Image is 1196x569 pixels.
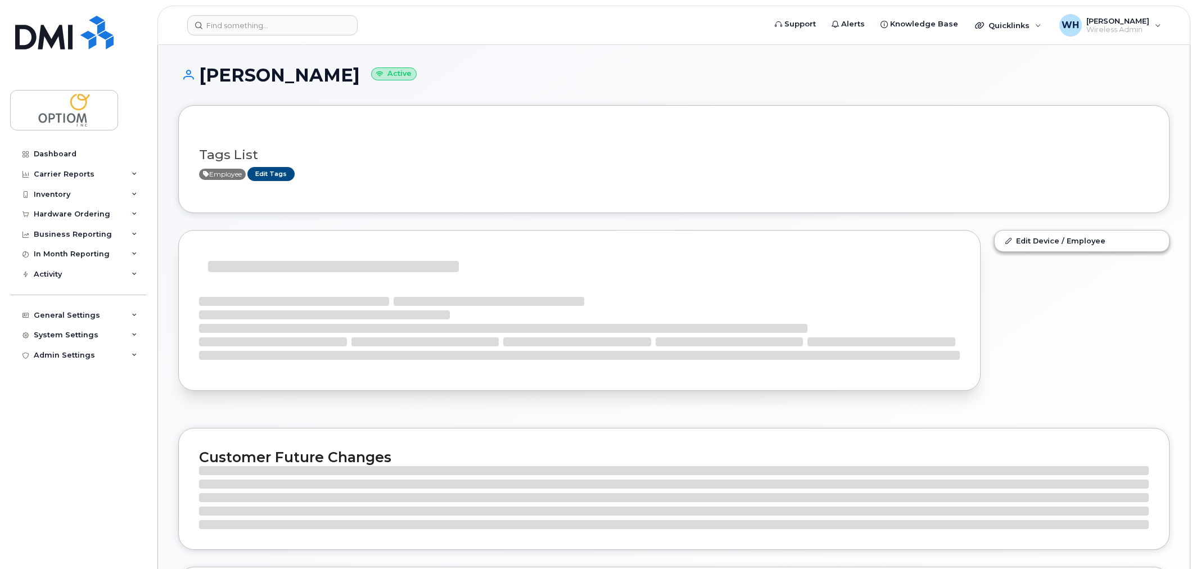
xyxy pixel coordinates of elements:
[199,449,1149,466] h2: Customer Future Changes
[247,167,295,181] a: Edit Tags
[178,65,1170,85] h1: [PERSON_NAME]
[199,148,1149,162] h3: Tags List
[199,169,246,180] span: Active
[371,67,417,80] small: Active
[995,231,1169,251] a: Edit Device / Employee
